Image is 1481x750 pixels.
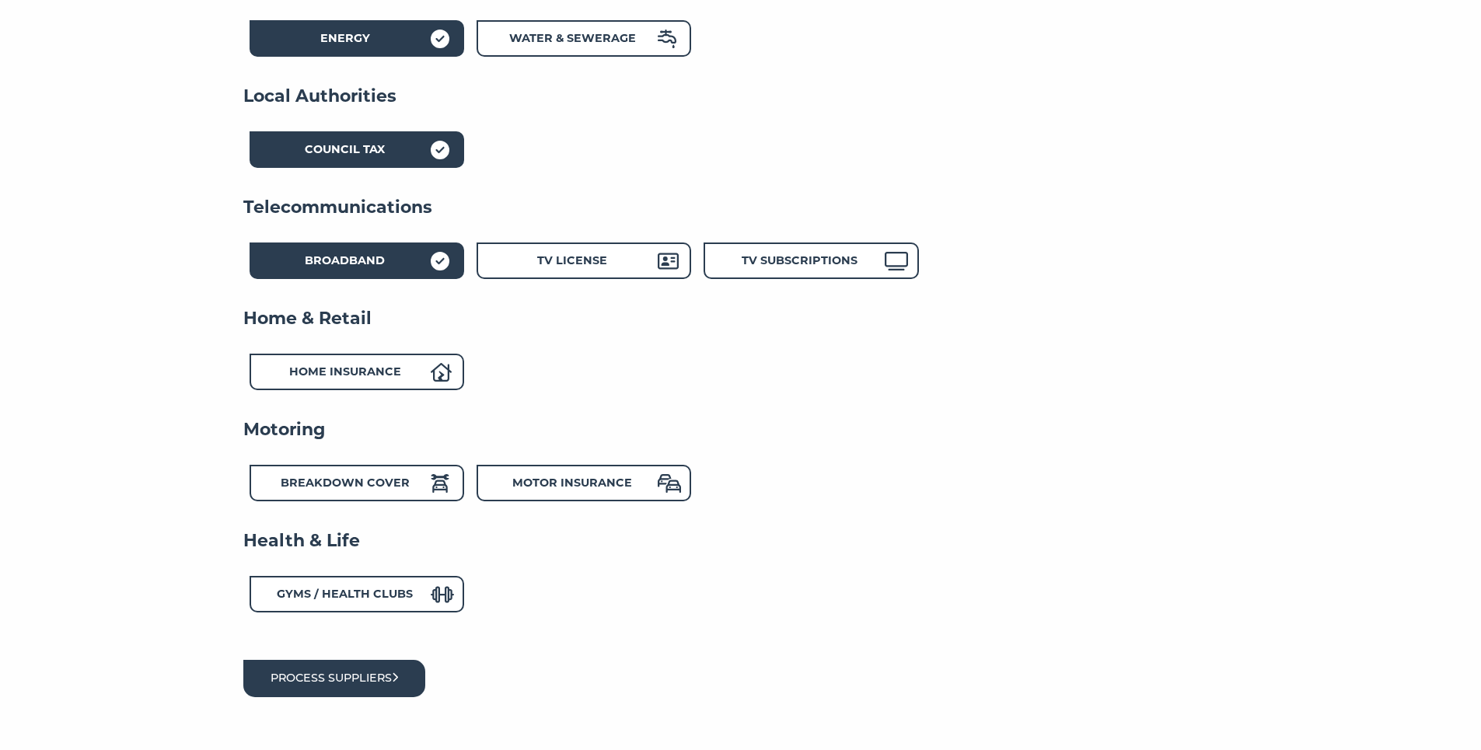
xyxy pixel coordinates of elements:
strong: Breakdown Cover [281,476,410,490]
div: Energy [250,20,464,57]
div: TV License [477,242,691,279]
h4: Home & Retail [243,307,1238,330]
strong: TV License [537,253,607,267]
strong: Council Tax [305,142,385,156]
div: TV Subscriptions [704,242,918,279]
strong: Energy [320,31,370,45]
h4: Telecommunications [243,196,1238,219]
h4: Motoring [243,418,1238,441]
div: Gyms / Health Clubs [250,576,464,612]
div: Broadband [250,242,464,279]
strong: TV Subscriptions [742,253,858,267]
div: Breakdown Cover [250,465,464,501]
strong: Motor Insurance [512,476,632,490]
div: Council Tax [250,131,464,168]
h4: Local Authorities [243,85,1238,108]
div: Motor Insurance [477,465,691,501]
button: Process suppliers [243,660,426,696]
strong: Gyms / Health Clubs [277,587,413,601]
div: Home Insurance [250,354,464,390]
strong: Broadband [305,253,385,267]
h4: Health & Life [243,529,1238,553]
strong: Water & Sewerage [509,31,636,45]
strong: Home Insurance [289,365,401,378]
div: Water & Sewerage [477,20,691,57]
